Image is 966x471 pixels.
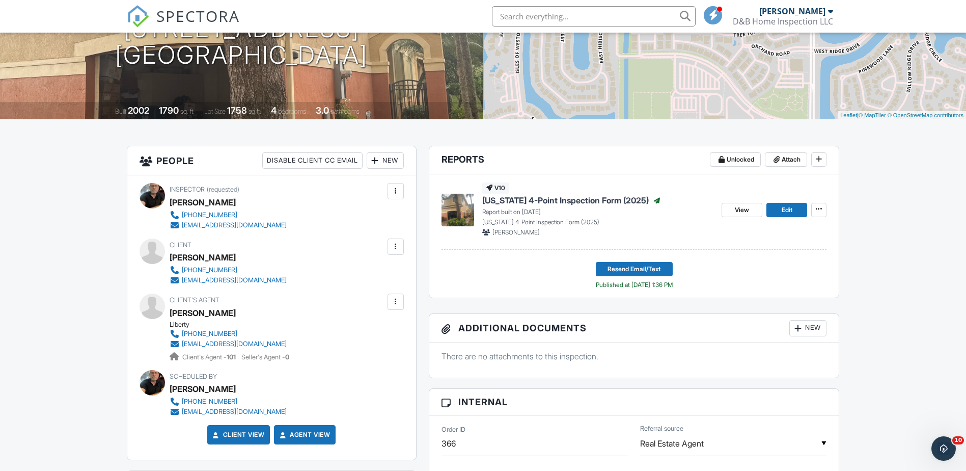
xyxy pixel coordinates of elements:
[115,15,368,69] h1: [STREET_ADDRESS] [GEOGRAPHIC_DATA]
[441,425,465,434] label: Order ID
[182,353,237,361] span: Client's Agent -
[170,186,205,193] span: Inspector
[182,330,237,338] div: [PHONE_NUMBER]
[640,424,683,433] label: Referral source
[367,152,404,169] div: New
[170,210,287,220] a: [PHONE_NUMBER]
[211,430,265,440] a: Client View
[182,266,237,274] div: [PHONE_NUMBER]
[128,105,149,116] div: 2002
[170,305,236,321] a: [PERSON_NAME]
[127,146,416,175] h3: People
[170,373,217,380] span: Scheduled By
[170,329,287,339] a: [PHONE_NUMBER]
[156,5,240,27] span: SPECTORA
[159,105,179,116] div: 1790
[249,108,261,115] span: sq.ft.
[182,221,287,229] div: [EMAIL_ADDRESS][DOMAIN_NAME]
[441,351,827,362] p: There are no attachments to this inspection.
[127,5,149,28] img: The Best Home Inspection Software - Spectora
[170,339,287,349] a: [EMAIL_ADDRESS][DOMAIN_NAME]
[170,265,287,275] a: [PHONE_NUMBER]
[429,314,839,343] h3: Additional Documents
[931,436,956,461] iframe: Intercom live chat
[227,353,236,361] strong: 101
[271,105,277,116] div: 4
[227,105,247,116] div: 1758
[492,6,696,27] input: Search everything...
[330,108,360,115] span: bathrooms
[170,296,219,304] span: Client's Agent
[241,353,289,361] span: Seller's Agent -
[207,186,239,193] span: (requested)
[278,430,330,440] a: Agent View
[182,211,237,219] div: [PHONE_NUMBER]
[115,108,126,115] span: Built
[838,111,966,120] div: |
[127,14,240,35] a: SPECTORA
[170,275,287,285] a: [EMAIL_ADDRESS][DOMAIN_NAME]
[789,320,826,336] div: New
[170,397,287,407] a: [PHONE_NUMBER]
[733,16,833,27] div: D&B Home Inspection LLC
[859,112,886,118] a: © MapTiler
[170,407,287,417] a: [EMAIL_ADDRESS][DOMAIN_NAME]
[316,105,329,116] div: 3.0
[840,112,857,118] a: Leaflet
[180,108,195,115] span: sq. ft.
[182,398,237,406] div: [PHONE_NUMBER]
[170,220,287,230] a: [EMAIL_ADDRESS][DOMAIN_NAME]
[952,436,964,444] span: 10
[888,112,963,118] a: © OpenStreetMap contributors
[429,389,839,415] h3: Internal
[204,108,226,115] span: Lot Size
[278,108,306,115] span: bedrooms
[262,152,363,169] div: Disable Client CC Email
[285,353,289,361] strong: 0
[759,6,825,16] div: [PERSON_NAME]
[182,408,287,416] div: [EMAIL_ADDRESS][DOMAIN_NAME]
[170,241,191,249] span: Client
[170,250,236,265] div: [PERSON_NAME]
[170,381,236,397] div: [PERSON_NAME]
[170,195,236,210] div: [PERSON_NAME]
[182,276,287,284] div: [EMAIL_ADDRESS][DOMAIN_NAME]
[182,340,287,348] div: [EMAIL_ADDRESS][DOMAIN_NAME]
[170,321,295,329] div: Liberty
